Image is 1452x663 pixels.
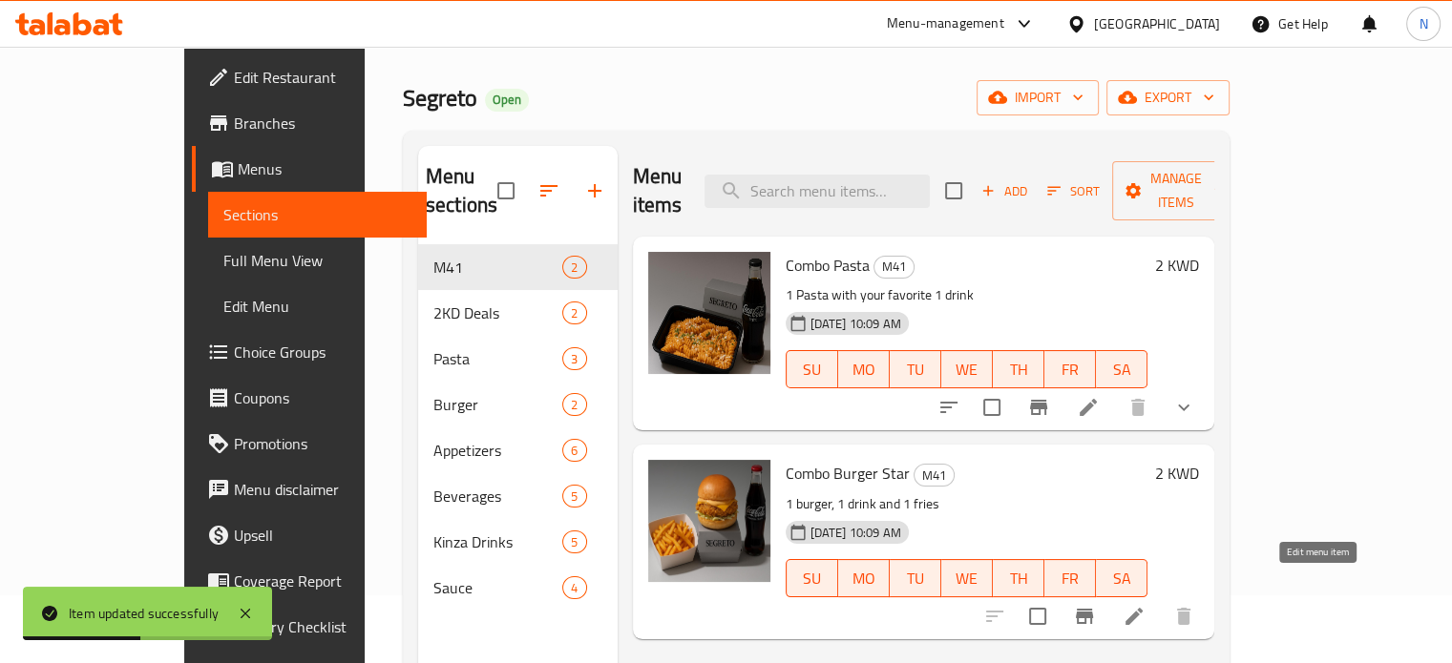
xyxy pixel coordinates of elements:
span: 2KD Deals [433,301,562,324]
span: SU [794,356,831,383]
span: Grocery Checklist [234,615,411,638]
span: [DATE] 10:09 AM [803,315,909,333]
button: TH [993,559,1044,597]
div: items [562,393,586,416]
button: Add section [572,168,618,214]
div: Kinza Drinks5 [418,519,618,565]
span: Sauce [433,576,562,599]
p: 1 Pasta with your favorite 1 drink [786,283,1148,307]
button: TU [890,350,941,388]
a: Edit Menu [208,283,427,329]
div: Pasta3 [418,336,618,382]
button: SU [786,350,838,388]
span: Full Menu View [223,249,411,272]
span: MO [846,565,882,592]
a: Edit Restaurant [192,54,427,100]
span: Add [979,180,1030,202]
div: items [562,576,586,599]
div: items [562,530,586,553]
div: 2KD Deals2 [418,290,618,336]
button: MO [838,350,890,388]
a: Sections [208,192,427,238]
h2: Menu sections [426,162,497,219]
a: Upsell [192,512,427,558]
span: Sort [1047,180,1100,202]
span: 5 [563,533,585,551]
button: WE [941,350,993,388]
a: Edit menu item [1077,396,1100,419]
button: MO [838,559,890,597]
span: 5 [563,487,585,506]
span: Sort items [1035,176,1112,206]
div: [GEOGRAPHIC_DATA] [1094,13,1220,34]
a: Grocery Checklist [192,604,427,650]
span: WE [949,565,985,592]
p: 1 burger, 1 drink and 1 fries [786,492,1148,516]
button: Branch-specific-item [1016,384,1062,430]
div: Item updated successfully [69,603,219,624]
span: TU [897,565,934,592]
span: 4 [563,579,585,597]
span: Sections [223,203,411,226]
div: items [562,256,586,279]
span: [DATE] 10:09 AM [803,524,909,542]
button: SA [1096,559,1147,597]
span: Upsell [234,524,411,547]
span: 2 [563,259,585,277]
a: Coupons [192,375,427,421]
input: search [705,175,930,208]
span: 6 [563,442,585,460]
nav: Menu sections [418,237,618,618]
span: Open [485,92,529,108]
a: Menu disclaimer [192,466,427,512]
button: show more [1161,384,1207,430]
div: Beverages5 [418,473,618,519]
span: Beverages [433,485,562,508]
button: TU [890,559,941,597]
svg: Show Choices [1172,396,1195,419]
span: M41 [433,256,562,279]
button: sort-choices [926,384,972,430]
div: Sauce4 [418,565,618,611]
span: Select to update [1018,596,1058,636]
button: export [1106,80,1230,115]
span: Select section [934,171,974,211]
span: Branches [234,112,411,135]
div: M412 [418,244,618,290]
span: Pasta [433,347,562,370]
span: Segreto [403,76,477,119]
div: M41 [914,464,955,487]
div: Appetizers6 [418,427,618,473]
span: N [1419,13,1427,34]
a: Full Menu View [208,238,427,283]
span: Combo Burger Star [786,459,910,487]
span: 2 [563,396,585,414]
button: Branch-specific-item [1062,593,1107,639]
span: 2 [563,304,585,322]
button: Add [974,176,1035,206]
span: Promotions [234,432,411,455]
h2: Menu items [633,162,683,219]
span: Burger [433,393,562,416]
span: Kinza Drinks [433,530,562,553]
button: Manage items [1112,161,1240,220]
a: Branches [192,100,427,146]
span: Menus [238,157,411,180]
img: Combo Burger Star [648,460,770,582]
span: Appetizers [433,439,562,462]
span: import [992,86,1084,110]
div: items [562,485,586,508]
span: Manage items [1127,167,1225,215]
span: TH [1000,356,1037,383]
a: Promotions [192,421,427,466]
button: WE [941,559,993,597]
span: Coverage Report [234,570,411,592]
span: MO [846,356,882,383]
span: SA [1104,565,1140,592]
h6: 2 KWD [1155,460,1199,487]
